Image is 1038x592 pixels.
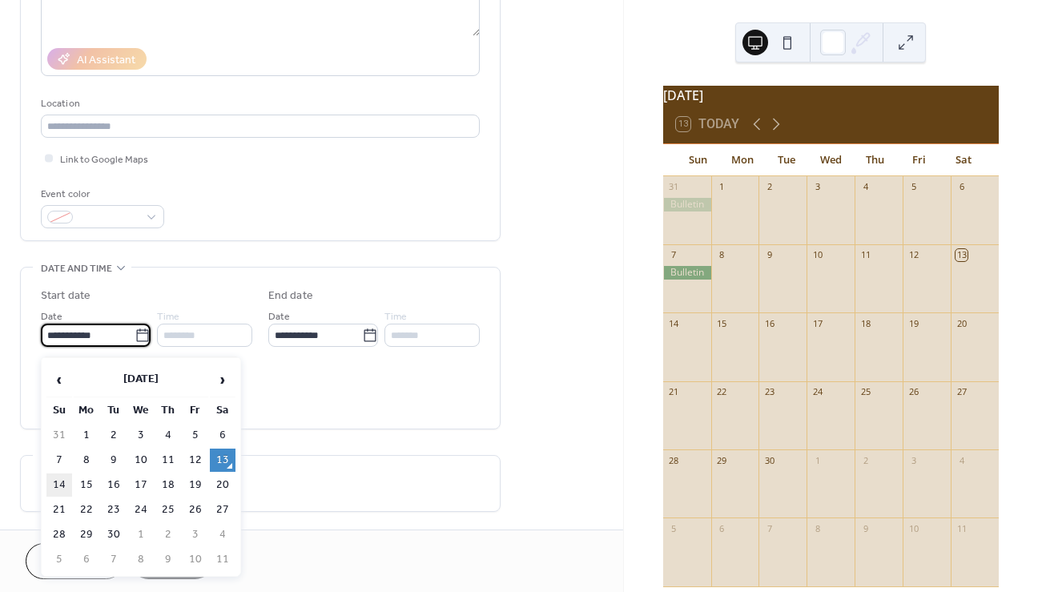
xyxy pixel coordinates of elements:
td: 21 [46,498,72,522]
div: 7 [668,249,680,261]
div: [DATE] [663,86,999,105]
td: 7 [46,449,72,472]
div: 22 [716,386,728,398]
td: 9 [101,449,127,472]
td: 3 [128,424,154,447]
td: 19 [183,473,208,497]
td: 6 [210,424,235,447]
td: 4 [155,424,181,447]
th: We [128,399,154,422]
div: 31 [668,181,680,193]
div: 2 [763,181,775,193]
td: 14 [46,473,72,497]
td: 28 [46,523,72,546]
th: Sa [210,399,235,422]
div: Fri [897,144,941,176]
div: 6 [716,522,728,534]
td: 18 [155,473,181,497]
div: 23 [763,386,775,398]
div: 20 [956,317,968,329]
span: Time [157,308,179,325]
div: 14 [668,317,680,329]
td: 5 [46,548,72,571]
td: 8 [128,548,154,571]
td: 9 [155,548,181,571]
span: Date [268,308,290,325]
td: 15 [74,473,99,497]
td: 13 [210,449,235,472]
td: 29 [74,523,99,546]
td: 27 [210,498,235,522]
span: Date and time [41,260,112,277]
div: 15 [716,317,728,329]
div: Mon [720,144,764,176]
div: 18 [859,317,871,329]
div: 19 [907,317,919,329]
div: 17 [811,317,823,329]
div: 11 [859,249,871,261]
div: Tue [764,144,808,176]
div: 7 [763,522,775,534]
td: 1 [74,424,99,447]
div: 2 [859,454,871,466]
th: [DATE] [74,363,208,397]
th: Th [155,399,181,422]
div: 16 [763,317,775,329]
div: 4 [859,181,871,193]
span: Time [384,308,407,325]
div: 29 [716,454,728,466]
td: 8 [74,449,99,472]
td: 2 [101,424,127,447]
div: 28 [668,454,680,466]
div: 8 [811,522,823,534]
div: 25 [859,386,871,398]
td: 26 [183,498,208,522]
div: 13 [956,249,968,261]
div: Event color [41,186,161,203]
div: 24 [811,386,823,398]
td: 1 [128,523,154,546]
td: 25 [155,498,181,522]
div: 6 [956,181,968,193]
div: End date [268,288,313,304]
td: 10 [183,548,208,571]
td: 4 [210,523,235,546]
div: 8 [716,249,728,261]
span: Date [41,308,62,325]
td: 10 [128,449,154,472]
div: Sat [942,144,986,176]
td: 24 [128,498,154,522]
div: 5 [907,181,919,193]
div: 27 [956,386,968,398]
div: 4 [956,454,968,466]
div: Thu [853,144,897,176]
div: 3 [907,454,919,466]
div: 10 [811,249,823,261]
div: 9 [859,522,871,534]
div: 26 [907,386,919,398]
td: 17 [128,473,154,497]
div: 10 [907,522,919,534]
button: Cancel [26,543,124,579]
div: 5 [668,522,680,534]
td: 11 [210,548,235,571]
div: 12 [907,249,919,261]
td: 31 [46,424,72,447]
th: Fr [183,399,208,422]
td: 3 [183,523,208,546]
div: 1 [811,454,823,466]
div: Start date [41,288,91,304]
div: Wed [809,144,853,176]
th: Su [46,399,72,422]
th: Mo [74,399,99,422]
td: 20 [210,473,235,497]
td: 6 [74,548,99,571]
td: 5 [183,424,208,447]
div: 3 [811,181,823,193]
td: 30 [101,523,127,546]
span: Link to Google Maps [60,151,148,168]
span: ‹ [47,364,71,396]
span: › [211,364,235,396]
div: 9 [763,249,775,261]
